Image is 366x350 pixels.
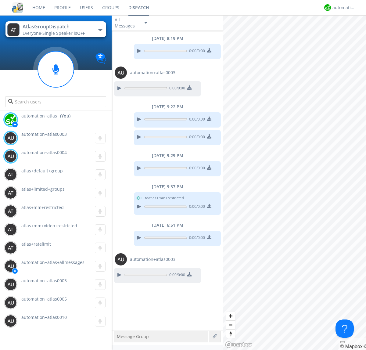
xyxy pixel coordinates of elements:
span: 0:00 / 0:00 [187,235,205,242]
a: Mapbox [340,344,362,349]
img: d2d01cd9b4174d08988066c6d424eccd [324,4,331,11]
div: Everyone · [23,30,91,36]
img: 373638.png [5,132,17,144]
iframe: Toggle Customer Support [335,319,354,338]
img: 373638.png [115,253,127,265]
div: (You) [60,113,70,119]
img: cddb5a64eb264b2086981ab96f4c1ba7 [12,2,23,13]
span: 0:00 / 0:00 [167,85,185,92]
span: atlas+mm+video+restricted [21,223,77,229]
span: atlas+mm+restricted [21,204,64,210]
div: [DATE] 9:29 PM [112,153,223,159]
span: automation+atlas+allmessages [21,259,84,265]
span: to atlas+mm+restricted [145,195,184,201]
img: Translation enabled [95,53,106,64]
span: 0:00 / 0:00 [167,272,185,279]
button: Reset bearing to north [226,329,235,338]
span: Single Speaker is [42,30,85,36]
span: 0:00 / 0:00 [187,165,205,172]
img: 373638.png [7,23,20,36]
span: 0:00 / 0:00 [187,134,205,141]
img: download media button [207,204,211,208]
span: automation+atlas0004 [21,150,67,155]
button: Zoom out [226,320,235,329]
img: 373638.png [5,150,17,162]
span: automation+atlas0003 [21,278,67,283]
span: 0:00 / 0:00 [187,117,205,123]
img: 373638.png [5,242,17,254]
span: automation+atlas0010 [21,314,67,320]
button: AtlasGroupDispatchEveryone·Single Speaker isOFF [5,21,106,37]
span: atlas+ratelimit [21,241,51,247]
img: 373638.png [5,315,17,327]
span: 0:00 / 0:00 [187,204,205,211]
span: atlas+default+group [21,168,63,174]
span: automation+atlas0005 [21,296,67,302]
img: 373638.png [5,260,17,272]
span: OFF [77,30,85,36]
span: automation+atlas0003 [130,256,175,262]
input: Search users [5,96,106,107]
img: 373638.png [5,168,17,181]
div: automation+atlas [332,5,355,11]
img: download media button [207,48,211,52]
a: Mapbox logo [225,341,252,348]
img: caret-down-sm.svg [145,22,147,24]
img: download media button [207,117,211,121]
img: download media button [187,272,192,276]
img: 373638.png [5,187,17,199]
img: 373638.png [5,297,17,309]
img: download media button [207,235,211,239]
div: [DATE] 8:19 PM [112,35,223,41]
button: Toggle attribution [340,341,345,343]
div: [DATE] 9:22 PM [112,104,223,110]
div: All Messages [115,17,139,29]
img: download media button [187,85,192,90]
span: 0:00 / 0:00 [187,48,205,55]
img: download media button [207,165,211,170]
img: 373638.png [5,205,17,217]
img: 373638.png [5,223,17,236]
span: automation+atlas [21,113,57,119]
span: automation+atlas0003 [130,70,175,76]
img: 373638.png [5,278,17,290]
div: [DATE] 9:37 PM [112,184,223,190]
button: Zoom in [226,312,235,320]
div: [DATE] 6:51 PM [112,222,223,228]
span: atlas+limited+groups [21,186,65,192]
img: download media button [207,134,211,139]
img: d2d01cd9b4174d08988066c6d424eccd [5,114,17,126]
img: 373638.png [115,67,127,79]
span: automation+atlas0003 [21,131,67,137]
div: AtlasGroupDispatch [23,23,91,30]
